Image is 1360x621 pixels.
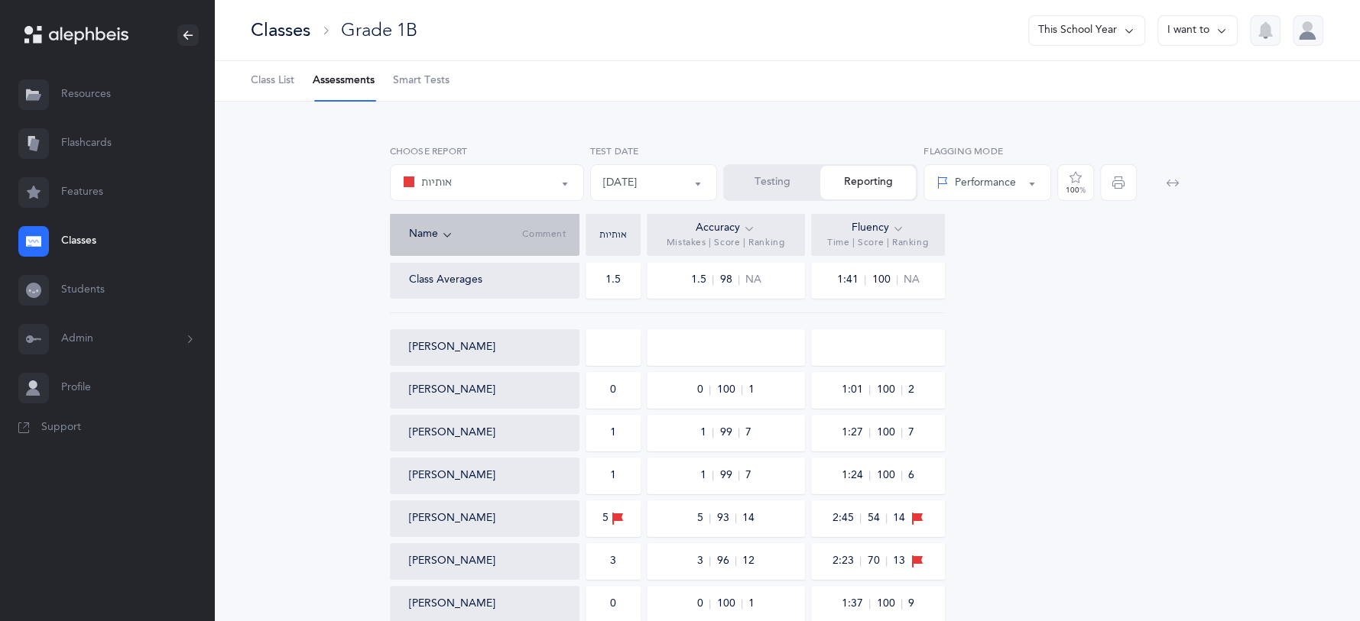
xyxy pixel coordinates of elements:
button: [PERSON_NAME] [409,554,495,569]
span: 100 [876,599,902,609]
span: 1 [748,597,755,612]
span: 96 [716,556,736,566]
div: 5 [602,510,624,527]
span: Mistakes | Score | Ranking [667,237,785,249]
span: 100 [872,275,897,285]
span: 100 [876,428,902,438]
div: 3 [610,554,616,569]
button: [PERSON_NAME] [409,383,495,398]
div: Class Averages [409,273,482,288]
button: [PERSON_NAME] [409,597,495,612]
div: 1.5 [605,273,621,288]
span: 0 [696,385,710,395]
span: 100 [716,385,742,395]
span: Support [41,420,81,435]
span: 70 [867,556,887,566]
span: 14 [893,511,905,526]
div: Name [409,226,523,243]
span: 2 [908,383,914,398]
div: 0 [610,597,616,612]
span: 98 [719,275,739,285]
div: Classes [251,18,310,43]
span: 7 [908,425,914,441]
span: 1 [699,471,713,480]
span: 13 [893,554,905,569]
span: 1:24 [841,471,870,480]
label: Test Date [590,144,718,158]
span: 2:45 [832,513,861,523]
span: 2:23 [832,556,861,566]
span: 1 [748,383,755,398]
span: 12 [742,554,755,569]
span: 1:37 [841,599,870,609]
span: 100 [876,385,902,395]
button: Performance [923,164,1051,201]
span: 7 [745,425,751,441]
span: 3 [696,556,710,566]
span: NA [745,273,761,288]
button: [PERSON_NAME] [409,468,495,484]
span: 0 [696,599,710,609]
span: 1:27 [841,428,870,438]
span: % [1079,186,1086,195]
span: Comment [522,228,566,241]
span: 1 [699,428,713,438]
span: 7 [745,468,751,484]
span: Smart Tests [393,73,450,89]
div: [DATE] [603,175,637,191]
span: 9 [908,597,914,612]
div: 1 [610,468,616,484]
span: 99 [719,471,739,480]
div: Performance [936,175,1016,191]
button: [PERSON_NAME] [409,425,495,441]
label: Choose report [390,144,584,158]
div: Accuracy [696,220,755,237]
label: Flagging Mode [923,144,1051,158]
span: 14 [742,511,755,526]
span: 5 [696,513,710,523]
span: 1.5 [690,275,713,285]
span: 1:41 [836,275,865,285]
span: Class List [251,73,294,89]
button: 100% [1057,164,1094,201]
span: 100 [716,599,742,609]
button: This School Year [1028,15,1145,46]
button: אותיות [390,164,584,201]
span: 6 [908,468,914,484]
div: Fluency [852,220,904,237]
span: 93 [716,513,736,523]
div: Grade 1B [341,18,417,43]
div: אותיות [589,230,637,239]
button: [PERSON_NAME] [409,340,495,355]
div: 1 [610,425,616,441]
span: 100 [876,471,902,480]
button: Testing [725,166,820,199]
button: [PERSON_NAME] [409,511,495,526]
span: Time | Score | Ranking [827,237,928,249]
div: 100 [1066,186,1086,194]
span: NA [904,273,920,288]
span: 99 [719,428,739,438]
span: 1:01 [841,385,870,395]
button: I want to [1157,15,1238,46]
span: 54 [867,513,887,523]
button: 09/16/2025 [590,164,718,201]
div: אותיות [403,173,452,192]
div: 0 [610,383,616,398]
